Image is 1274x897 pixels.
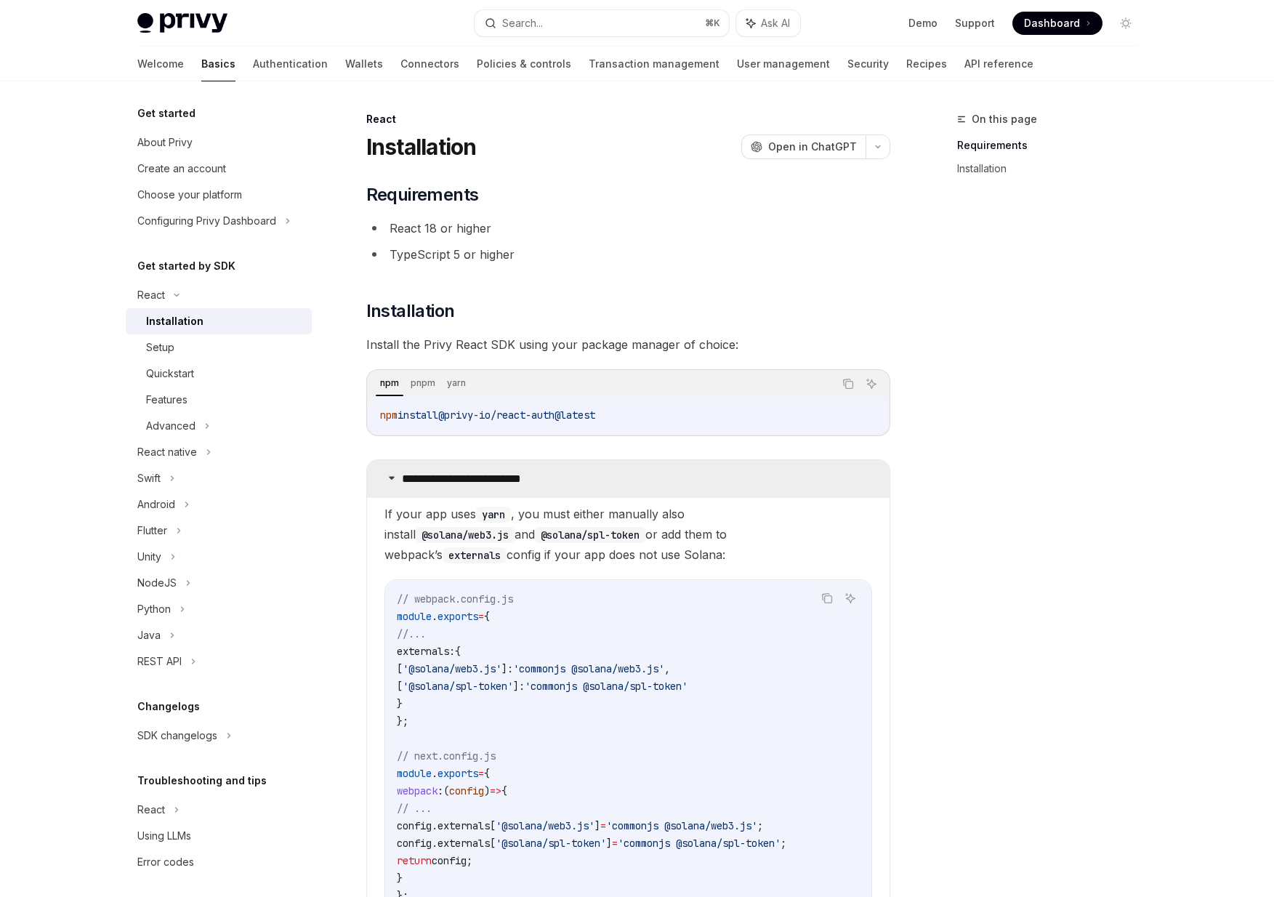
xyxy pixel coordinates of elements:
div: Advanced [146,417,195,435]
span: ; [467,854,472,867]
div: React [137,286,165,304]
div: pnpm [406,374,440,392]
a: Wallets [345,47,383,81]
div: React [137,801,165,818]
span: { [484,610,490,623]
a: Create an account [126,156,312,182]
span: webpack [397,784,438,797]
h5: Get started [137,105,195,122]
code: yarn [476,507,511,523]
span: Requirements [366,183,479,206]
a: Dashboard [1012,12,1102,35]
a: Setup [126,334,312,361]
li: TypeScript 5 or higher [366,244,890,265]
span: [ [490,837,496,850]
span: = [478,767,484,780]
span: // ... [397,802,432,815]
div: Using LLMs [137,827,191,845]
span: Dashboard [1024,16,1080,31]
span: config [397,837,432,850]
div: Java [137,627,161,644]
span: = [612,837,618,850]
span: , [664,662,670,675]
div: Create an account [137,160,226,177]
div: Python [137,600,171,618]
span: return [397,854,432,867]
span: module [397,767,432,780]
div: React native [137,443,197,461]
span: . [432,767,438,780]
a: Demo [908,16,938,31]
span: [ [397,680,403,693]
span: [ [490,819,496,832]
button: Copy the contents from the code block [818,589,836,608]
span: : [438,784,443,797]
div: yarn [443,374,470,392]
span: 'commonjs @solana/web3.js' [606,819,757,832]
button: Ask AI [862,374,881,393]
button: Ask AI [841,589,860,608]
div: npm [376,374,403,392]
span: Installation [366,299,455,323]
span: On this page [972,110,1037,128]
a: Quickstart [126,361,312,387]
img: light logo [137,13,227,33]
a: Requirements [957,134,1149,157]
span: ] [606,837,612,850]
span: module [397,610,432,623]
a: Policies & controls [477,47,571,81]
span: { [484,767,490,780]
a: Transaction management [589,47,719,81]
span: // webpack.config.js [397,592,513,606]
code: @solana/web3.js [416,527,515,543]
a: Recipes [906,47,947,81]
div: Android [137,496,175,513]
a: Using LLMs [126,823,312,849]
span: externals [438,837,490,850]
span: externals: [397,645,455,658]
div: Swift [137,470,161,487]
span: ⌘ K [705,17,720,29]
span: exports [438,610,478,623]
span: ]: [513,680,525,693]
span: npm [380,409,398,422]
span: //... [397,627,426,640]
span: install [398,409,438,422]
a: Installation [126,308,312,334]
a: Features [126,387,312,413]
span: '@solana/web3.js' [496,819,594,832]
span: 'commonjs @solana/web3.js' [513,662,664,675]
span: { [455,645,461,658]
span: [ [397,662,403,675]
span: externals [438,819,490,832]
code: externals [443,547,507,563]
span: 'commonjs @solana/spl-token' [525,680,688,693]
code: @solana/spl-token [535,527,645,543]
span: } [397,872,403,885]
div: Flutter [137,522,167,539]
div: Configuring Privy Dashboard [137,212,276,230]
a: Support [955,16,995,31]
a: About Privy [126,129,312,156]
div: Installation [146,313,203,330]
span: Open in ChatGPT [768,140,857,154]
span: = [478,610,484,623]
div: NodeJS [137,574,177,592]
a: Choose your platform [126,182,312,208]
span: ] [594,819,600,832]
span: ; [757,819,763,832]
span: config [397,819,432,832]
span: }; [397,715,408,728]
div: SDK changelogs [137,727,217,744]
div: Unity [137,548,161,566]
span: } [397,697,403,710]
span: exports [438,767,478,780]
button: Toggle dark mode [1114,12,1137,35]
a: Basics [201,47,235,81]
div: REST API [137,653,182,670]
button: Ask AI [736,10,800,36]
button: Open in ChatGPT [741,134,866,159]
span: . [432,610,438,623]
a: Authentication [253,47,328,81]
div: React [366,112,890,126]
